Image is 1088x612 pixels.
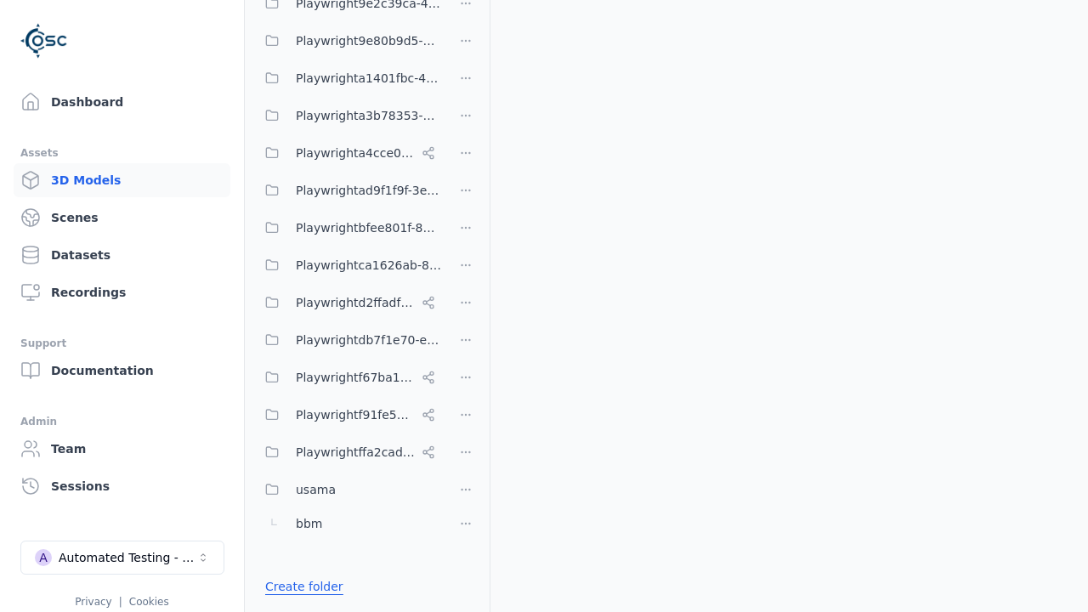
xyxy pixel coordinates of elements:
a: Sessions [14,469,230,503]
a: Privacy [75,596,111,608]
a: Create folder [265,578,343,595]
button: Playwrightad9f1f9f-3e6a-4231-8f19-c506bf64a382 [255,173,442,207]
span: usama [296,479,336,500]
a: Scenes [14,201,230,235]
span: Playwrightf67ba199-386a-42d1-aebc-3b37e79c7296 [296,367,415,388]
span: | [119,596,122,608]
div: A [35,549,52,566]
span: Playwrighta4cce06a-a8e6-4c0d-bfc1-93e8d78d750a [296,143,415,163]
a: Dashboard [14,85,230,119]
button: Playwrightf67ba199-386a-42d1-aebc-3b37e79c7296 [255,360,442,394]
button: Select a workspace [20,541,224,575]
button: Playwrightffa2cad8-0214-4c2f-a758-8e9593c5a37e [255,435,442,469]
a: 3D Models [14,163,230,197]
img: Logo [20,17,68,65]
span: Playwrightf91fe523-dd75-44f3-a953-451f6070cb42 [296,405,415,425]
button: Create folder [255,571,354,602]
span: Playwrighta3b78353-5999-46c5-9eab-70007203469a [296,105,442,126]
span: Playwrightad9f1f9f-3e6a-4231-8f19-c506bf64a382 [296,180,442,201]
div: Assets [20,143,224,163]
button: Playwright9e80b9d5-ab0b-4e8f-a3de-da46b25b8298 [255,24,442,58]
button: usama [255,473,442,507]
span: Playwright9e80b9d5-ab0b-4e8f-a3de-da46b25b8298 [296,31,442,51]
button: Playwrighta1401fbc-43d7-48dd-a309-be935d99d708 [255,61,442,95]
span: Playwrightdb7f1e70-e54d-4da7-b38d-464ac70cc2ba [296,330,442,350]
span: Playwrighta1401fbc-43d7-48dd-a309-be935d99d708 [296,68,442,88]
a: Team [14,432,230,466]
div: Support [20,333,224,354]
a: Datasets [14,238,230,272]
div: Admin [20,411,224,432]
button: Playwrightdb7f1e70-e54d-4da7-b38d-464ac70cc2ba [255,323,442,357]
a: Recordings [14,275,230,309]
span: Playwrightffa2cad8-0214-4c2f-a758-8e9593c5a37e [296,442,415,462]
button: Playwrighta3b78353-5999-46c5-9eab-70007203469a [255,99,442,133]
a: Cookies [129,596,169,608]
button: Playwrightca1626ab-8cec-4ddc-b85a-2f9392fe08d1 [255,248,442,282]
button: bbm [255,507,442,541]
div: Automated Testing - Playwright [59,549,196,566]
span: Playwrightbfee801f-8be1-42a6-b774-94c49e43b650 [296,218,442,238]
button: Playwrightd2ffadf0-c973-454c-8fcf-dadaeffcb802 [255,286,442,320]
a: Documentation [14,354,230,388]
button: Playwrighta4cce06a-a8e6-4c0d-bfc1-93e8d78d750a [255,136,442,170]
span: Playwrightd2ffadf0-c973-454c-8fcf-dadaeffcb802 [296,292,415,313]
button: Playwrightbfee801f-8be1-42a6-b774-94c49e43b650 [255,211,442,245]
span: bbm [296,513,322,534]
button: Playwrightf91fe523-dd75-44f3-a953-451f6070cb42 [255,398,442,432]
span: Playwrightca1626ab-8cec-4ddc-b85a-2f9392fe08d1 [296,255,442,275]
